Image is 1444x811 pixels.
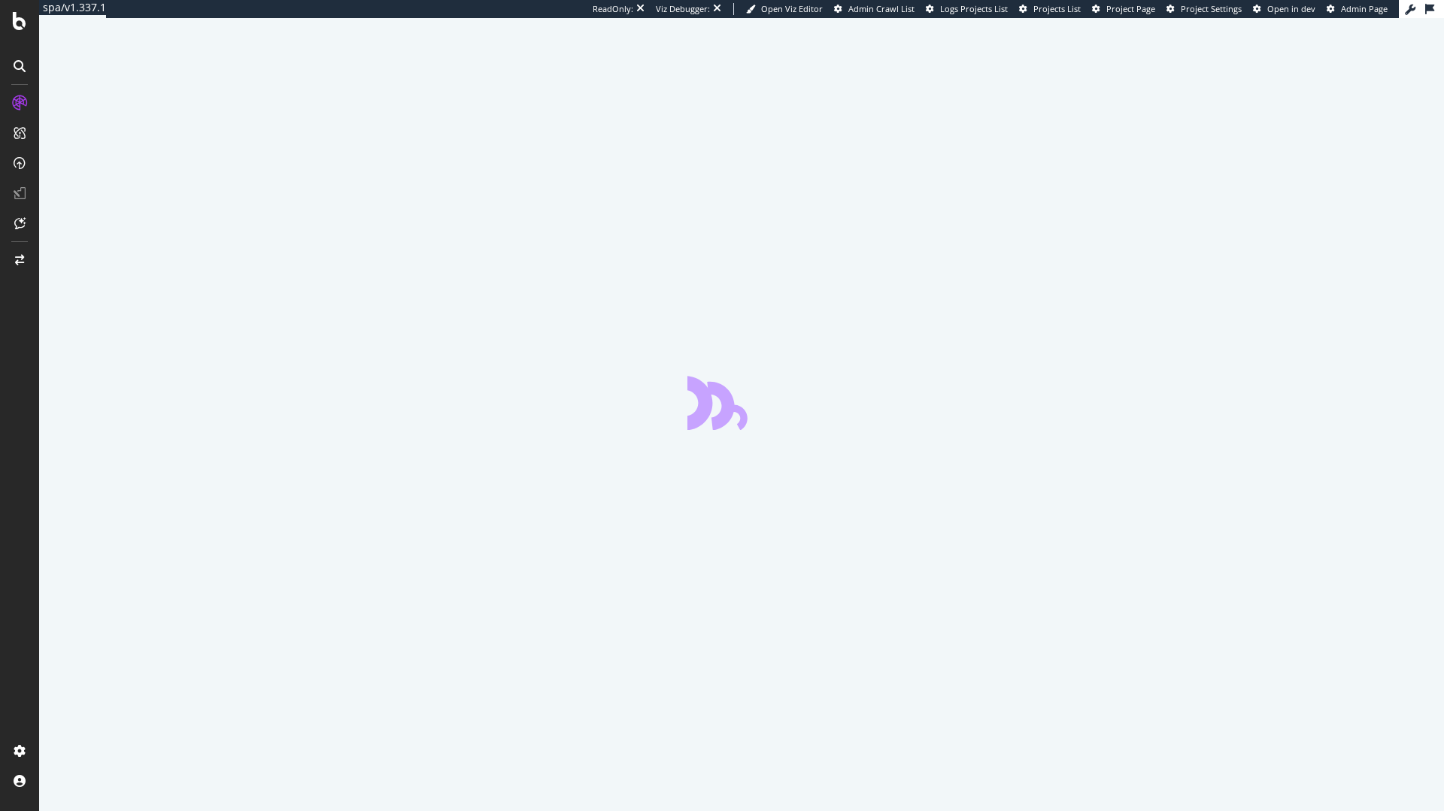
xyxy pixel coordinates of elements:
[656,3,710,15] div: Viz Debugger:
[834,3,915,15] a: Admin Crawl List
[761,3,823,14] span: Open Viz Editor
[1033,3,1081,14] span: Projects List
[926,3,1008,15] a: Logs Projects List
[687,376,796,430] div: animation
[1092,3,1155,15] a: Project Page
[1327,3,1388,15] a: Admin Page
[1267,3,1315,14] span: Open in dev
[593,3,633,15] div: ReadOnly:
[1341,3,1388,14] span: Admin Page
[940,3,1008,14] span: Logs Projects List
[848,3,915,14] span: Admin Crawl List
[746,3,823,15] a: Open Viz Editor
[1166,3,1242,15] a: Project Settings
[1106,3,1155,14] span: Project Page
[1181,3,1242,14] span: Project Settings
[1253,3,1315,15] a: Open in dev
[1019,3,1081,15] a: Projects List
